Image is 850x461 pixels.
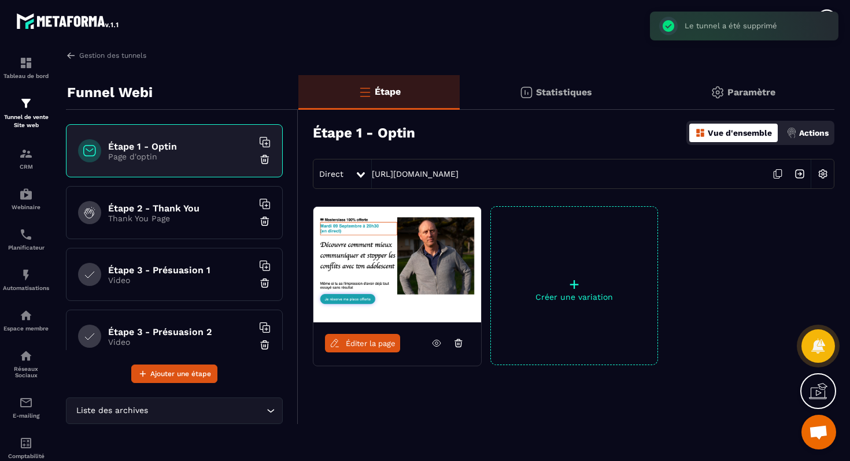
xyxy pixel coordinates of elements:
[325,334,400,352] a: Éditer la page
[19,187,33,201] img: automations
[346,339,396,348] span: Éditer la page
[259,215,271,227] img: trash
[372,169,459,179] a: [URL][DOMAIN_NAME]
[66,397,283,424] div: Search for option
[259,339,271,351] img: trash
[727,87,775,98] p: Paramètre
[519,85,533,99] img: stats.20deebd0.svg
[3,88,49,138] a: formationformationTunnel de vente Site web
[3,387,49,427] a: emailemailE-mailing
[313,125,415,141] h3: Étape 1 - Optin
[313,207,481,322] img: image
[73,404,150,417] span: Liste des archives
[3,366,49,378] p: Réseaux Sociaux
[3,219,49,259] a: schedulerschedulerPlanificateur
[259,277,271,289] img: trash
[358,85,372,99] img: bars-o.4a397970.svg
[19,396,33,410] img: email
[47,67,56,76] img: tab_domain_overview_orange.svg
[108,337,253,347] p: Video
[144,68,177,76] div: Mots-clés
[19,349,33,363] img: social-network
[259,154,271,165] img: trash
[536,87,592,98] p: Statistiques
[150,404,264,417] input: Search for option
[108,141,253,152] h6: Étape 1 - Optin
[3,340,49,387] a: social-networksocial-networkRéseaux Sociaux
[3,412,49,419] p: E-mailing
[375,86,401,97] p: Étape
[3,325,49,332] p: Espace membre
[19,436,33,450] img: accountant
[60,68,89,76] div: Domaine
[491,292,657,302] p: Créer une variation
[3,259,49,300] a: automationsautomationsAutomatisations
[16,10,120,31] img: logo
[66,50,146,61] a: Gestion des tunnels
[19,18,28,28] img: logo_orange.svg
[30,30,131,39] div: Domaine: [DOMAIN_NAME]
[108,265,253,276] h6: Étape 3 - Présuasion 1
[3,300,49,340] a: automationsautomationsEspace membre
[708,128,772,137] p: Vue d'ensemble
[801,415,836,449] a: Ouvrir le chat
[131,67,141,76] img: tab_keywords_by_traffic_grey.svg
[108,326,253,337] h6: Étape 3 - Présuasion 2
[108,214,253,223] p: Thank You Page
[19,96,33,110] img: formation
[108,152,253,161] p: Page d'optin
[3,453,49,459] p: Comptabilité
[3,138,49,179] a: formationformationCRM
[3,179,49,219] a: automationsautomationsWebinaire
[695,128,705,138] img: dashboard-orange.40269519.svg
[3,204,49,210] p: Webinaire
[789,163,811,185] img: arrow-next.bcc2205e.svg
[812,163,834,185] img: setting-w.858f3a88.svg
[32,18,57,28] div: v 4.0.25
[19,30,28,39] img: website_grey.svg
[711,85,725,99] img: setting-gr.5f69749f.svg
[108,203,253,214] h6: Étape 2 - Thank You
[67,81,153,104] p: Funnel Webi
[150,368,211,380] span: Ajouter une étape
[19,56,33,70] img: formation
[319,169,343,179] span: Direct
[66,50,76,61] img: arrow
[3,113,49,129] p: Tunnel de vente Site web
[19,268,33,282] img: automations
[3,163,49,170] p: CRM
[3,47,49,88] a: formationformationTableau de bord
[19,228,33,241] img: scheduler
[131,365,217,383] button: Ajouter une étape
[19,147,33,161] img: formation
[3,285,49,291] p: Automatisations
[491,276,657,292] p: +
[19,308,33,322] img: automations
[799,128,829,137] p: Actions
[3,244,49,251] p: Planificateur
[108,276,253,285] p: Video
[3,73,49,79] p: Tableau de bord
[786,128,797,138] img: actions.d6e523a2.png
